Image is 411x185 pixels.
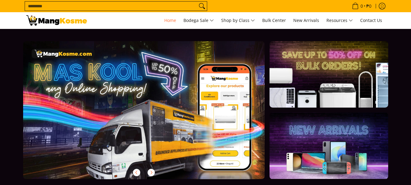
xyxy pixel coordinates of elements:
span: Contact Us [360,17,382,23]
span: • [350,3,373,9]
a: Home [161,12,179,29]
span: Resources [326,17,353,24]
span: Home [164,17,176,23]
button: Search [197,2,207,11]
span: ₱0 [365,4,372,8]
span: Bulk Center [262,17,286,23]
a: Bulk Center [259,12,289,29]
span: New Arrivals [293,17,319,23]
span: 0 [360,4,364,8]
span: Shop by Class [221,17,255,24]
a: Contact Us [357,12,385,29]
a: New Arrivals [290,12,322,29]
button: Next [145,166,158,179]
nav: Main Menu [93,12,385,29]
button: Previous [130,166,143,179]
img: Mang Kosme: Your Home Appliances Warehouse Sale Partner! [26,15,87,26]
a: Bodega Sale [180,12,217,29]
span: Bodega Sale [183,17,214,24]
a: Shop by Class [218,12,258,29]
a: Resources [323,12,356,29]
